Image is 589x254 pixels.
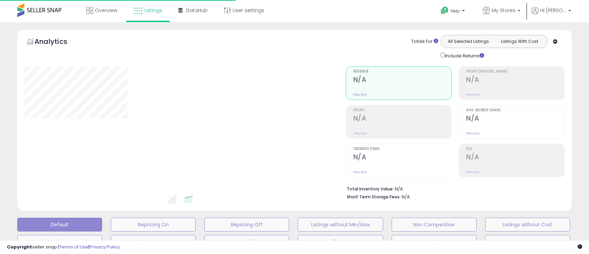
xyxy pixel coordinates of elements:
span: My Stores [492,7,516,14]
button: Non Competitive FBA [485,235,570,249]
li: N/A [347,184,560,192]
h2: N/A [353,153,452,162]
strong: Copyright [7,244,32,250]
b: Short Term Storage Fees: [347,194,401,200]
small: Prev: N/A [353,131,367,135]
i: Get Help [440,6,449,15]
small: Prev: N/A [353,170,367,174]
h2: N/A [466,153,565,162]
span: Avg. Buybox Share [466,109,565,112]
button: FBA -5%BBshare [298,235,383,249]
span: DataHub [186,7,208,14]
span: Ordered Items [353,147,452,151]
h2: N/A [466,76,565,85]
span: ROI [466,147,565,151]
button: FBA Inv 60+ [204,235,289,249]
button: All Selected Listings [443,37,494,46]
a: Help [435,1,472,22]
div: seller snap | | [7,244,120,251]
a: Privacy Policy [89,244,120,250]
a: Hi [PERSON_NAME] [531,7,571,22]
button: Peak Listings [392,235,477,249]
span: N/A [402,194,410,200]
small: Prev: N/A [353,93,367,97]
button: Default [17,218,102,232]
h2: N/A [353,76,452,85]
span: Profit [PERSON_NAME] [466,70,565,74]
h2: N/A [353,114,452,124]
div: Totals For [411,38,438,45]
button: Repricing On [111,218,196,232]
button: Repricing Off [204,218,289,232]
b: Total Inventory Value: [347,186,394,192]
div: Include Returns [435,51,492,59]
span: Listings [144,7,162,14]
h5: Analytics [35,37,81,48]
span: Hi [PERSON_NAME] [540,7,566,14]
span: Revenue [353,70,452,74]
small: Prev: N/A [466,170,480,174]
button: Non Competitive [392,218,477,232]
h2: N/A [466,114,565,124]
small: Prev: N/A [466,131,480,135]
a: Terms of Use [59,244,88,250]
button: Listings without Cost [485,218,570,232]
span: Help [451,8,460,14]
button: Without Cost, FBA [111,235,196,249]
button: Listings without Min/Max [298,218,383,232]
button: Listings With Cost [494,37,545,46]
span: Profit [353,109,452,112]
small: Prev: N/A [466,93,480,97]
button: Deactivated & In Stock [17,235,102,249]
span: Overview [95,7,117,14]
